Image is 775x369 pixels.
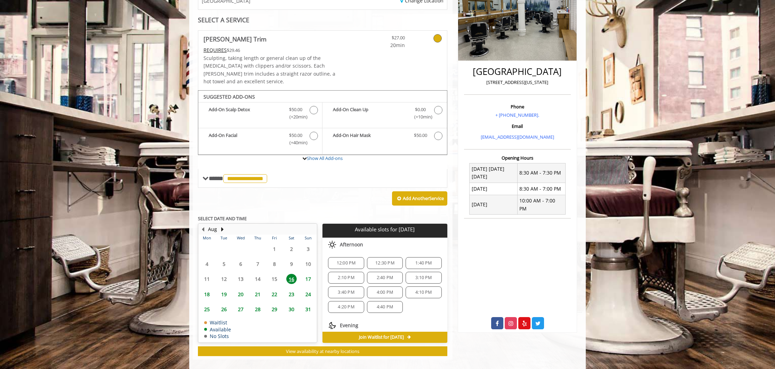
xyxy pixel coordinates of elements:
[326,132,443,142] label: Add-On Hair Mask
[338,275,354,280] span: 2:10 PM
[337,260,356,266] span: 12:00 PM
[209,132,282,146] b: Add-On Facial
[283,235,299,241] th: Sat
[300,286,317,301] td: Select day24
[333,132,407,140] b: Add-On Hair Mask
[199,302,215,317] td: Select day25
[328,257,364,269] div: 12:00 PM
[466,104,569,109] h3: Phone
[203,54,343,86] p: Sculpting, taking length or general clean up of the [MEDICAL_DATA] with clippers and/or scissors....
[303,274,313,284] span: 17
[253,304,263,314] span: 28
[215,286,232,301] td: Select day19
[481,134,554,140] a: [EMAIL_ADDRESS][DOMAIN_NAME]
[340,323,358,328] span: Evening
[517,195,565,215] td: 10:00 AM - 7:00 PM
[203,34,266,44] b: [PERSON_NAME] Trim
[203,93,255,100] b: SUGGESTED ADD-ONS
[286,304,297,314] span: 30
[328,240,336,249] img: afternoon slots
[283,271,299,286] td: Select day16
[464,155,571,160] h3: Opening Hours
[249,235,266,241] th: Thu
[269,304,280,314] span: 29
[377,290,393,295] span: 4:00 PM
[414,132,427,139] span: $50.00
[198,90,447,155] div: Beard Trim Add-onS
[300,235,317,241] th: Sun
[300,302,317,317] td: Select day31
[232,235,249,241] th: Wed
[232,286,249,301] td: Select day20
[286,274,297,284] span: 16
[199,235,215,241] th: Mon
[367,272,403,284] div: 2:40 PM
[410,113,431,121] span: (+10min )
[466,124,569,129] h3: Email
[392,191,447,206] button: Add AnotherService
[367,257,403,269] div: 12:30 PM
[338,290,354,295] span: 3:40 PM
[266,286,283,301] td: Select day22
[367,286,403,298] div: 4:00 PM
[286,139,306,146] span: (+40min )
[286,348,359,354] span: View availability at nearby locations
[203,47,227,53] span: This service needs some Advance to be paid before we block your appointment
[328,286,364,298] div: 3:40 PM
[204,327,231,332] td: Available
[203,46,343,54] div: $29.46
[286,289,297,299] span: 23
[377,275,393,280] span: 2:40 PM
[289,132,302,139] span: $50.00
[289,106,302,113] span: $50.00
[253,289,263,299] span: 21
[249,286,266,301] td: Select day21
[328,301,364,313] div: 4:20 PM
[326,106,443,122] label: Add-On Clean Up
[200,225,206,233] button: Previous Month
[209,106,282,121] b: Add-On Scalp Detox
[340,242,363,247] span: Afternoon
[406,257,441,269] div: 1:40 PM
[415,106,426,113] span: $0.00
[328,321,336,330] img: evening slots
[367,301,403,313] div: 4:40 PM
[215,302,232,317] td: Select day26
[303,304,313,314] span: 31
[495,112,539,118] a: + [PHONE_NUMBER].
[249,302,266,317] td: Select day28
[364,41,405,49] span: 20min
[202,106,319,122] label: Add-On Scalp Detox
[466,67,569,77] h2: [GEOGRAPHIC_DATA]
[232,302,249,317] td: Select day27
[377,304,393,310] span: 4:40 PM
[364,31,405,49] a: $27.00
[235,304,246,314] span: 27
[470,183,518,195] td: [DATE]
[202,132,319,148] label: Add-On Facial
[219,289,229,299] span: 19
[307,155,343,161] a: Show All Add-ons
[219,304,229,314] span: 26
[303,289,313,299] span: 24
[202,289,212,299] span: 18
[403,195,444,201] b: Add Another Service
[470,195,518,215] td: [DATE]
[517,163,565,183] td: 8:30 AM - 7:30 PM
[266,235,283,241] th: Fri
[269,289,280,299] span: 22
[235,289,246,299] span: 20
[300,271,317,286] td: Select day17
[198,17,447,23] div: SELECT A SERVICE
[283,302,299,317] td: Select day30
[359,335,404,340] span: Join Waitlist for [DATE]
[286,113,306,121] span: (+20min )
[415,275,432,280] span: 3:10 PM
[198,346,447,356] button: View availability at nearby locations
[219,225,225,233] button: Next Month
[328,272,364,284] div: 2:10 PM
[333,106,407,121] b: Add-On Clean Up
[215,235,232,241] th: Tue
[283,286,299,301] td: Select day23
[415,290,432,295] span: 4:10 PM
